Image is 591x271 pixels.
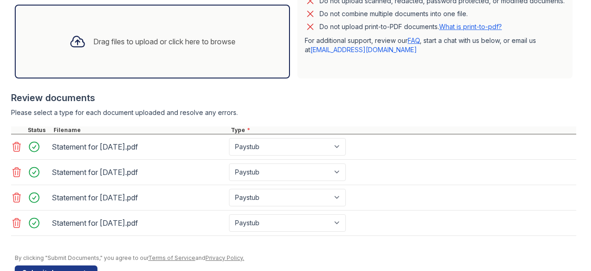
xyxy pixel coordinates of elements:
[52,165,225,180] div: Statement for [DATE].pdf
[310,46,417,54] a: [EMAIL_ADDRESS][DOMAIN_NAME]
[52,126,229,134] div: Filename
[15,254,576,262] div: By clicking "Submit Documents," you agree to our and
[205,254,244,261] a: Privacy Policy.
[11,91,576,104] div: Review documents
[229,126,576,134] div: Type
[148,254,195,261] a: Terms of Service
[408,36,420,44] a: FAQ
[52,216,225,230] div: Statement for [DATE].pdf
[11,108,576,117] div: Please select a type for each document uploaded and resolve any errors.
[52,139,225,154] div: Statement for [DATE].pdf
[320,8,468,19] div: Do not combine multiple documents into one file.
[93,36,235,47] div: Drag files to upload or click here to browse
[52,190,225,205] div: Statement for [DATE].pdf
[439,23,502,30] a: What is print-to-pdf?
[305,36,565,54] p: For additional support, review our , start a chat with us below, or email us at
[26,126,52,134] div: Status
[320,22,502,31] p: Do not upload print-to-PDF documents.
